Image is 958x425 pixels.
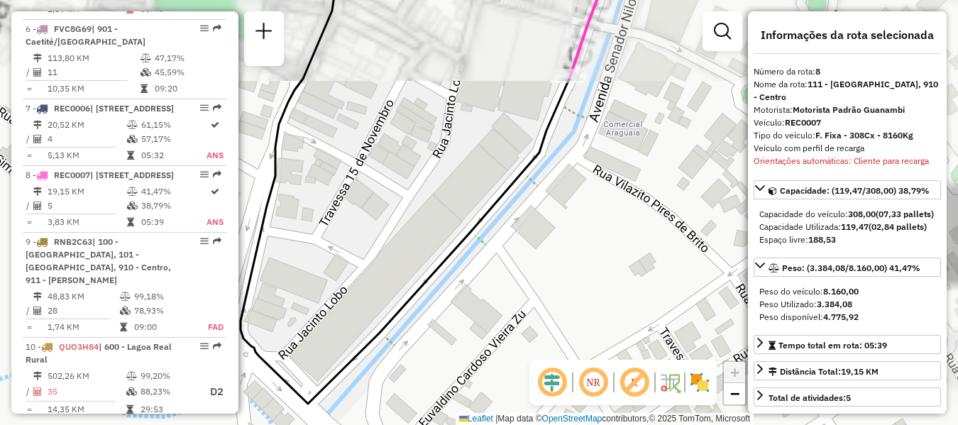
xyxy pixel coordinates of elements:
[33,292,42,301] i: Distância Total
[141,132,206,146] td: 57,17%
[754,180,941,199] a: Capacidade: (119,47/308,00) 38,79%
[26,236,171,285] span: | 100 - [GEOGRAPHIC_DATA], 101 - [GEOGRAPHIC_DATA], 910 - Centro, 911 - [PERSON_NAME]
[26,320,33,334] td: =
[213,24,221,33] em: Rota exportada
[759,208,935,221] div: Capacidade do veículo:
[140,402,197,416] td: 29:53
[26,304,33,318] td: /
[542,414,602,424] a: OpenStreetMap
[141,84,148,93] i: Tempo total em rota
[206,215,224,229] td: ANS
[617,365,651,399] span: Exibir rótulo
[841,221,869,232] strong: 119,47
[754,116,941,129] div: Veículo:
[250,17,278,49] a: Nova sessão e pesquisa
[26,132,33,146] td: /
[126,372,137,380] i: % de utilização do peso
[54,236,92,247] span: RNB2C63
[47,65,140,79] td: 11
[127,121,138,129] i: % de utilização do peso
[754,387,941,407] a: Total de atividades:5
[495,414,497,424] span: |
[141,184,206,199] td: 41,47%
[133,304,192,318] td: 78,93%
[759,221,935,233] div: Capacidade Utilizada:
[47,289,119,304] td: 48,83 KM
[127,218,134,226] i: Tempo total em rota
[200,170,209,179] em: Opções
[848,209,876,219] strong: 308,00
[780,185,930,196] span: Capacidade: (119,47/308,00) 38,79%
[759,233,935,246] div: Espaço livre:
[456,413,754,425] div: Map data © contributors,© 2025 TomTom, Microsoft
[33,372,42,380] i: Distância Total
[33,54,42,62] i: Distância Total
[754,361,941,380] a: Distância Total:19,15 KM
[213,104,221,112] em: Rota exportada
[33,187,42,196] i: Distância Total
[754,78,941,104] div: Nome da rota:
[54,103,90,114] span: REC0006
[754,335,941,354] a: Tempo total em rota: 05:39
[782,263,920,273] span: Peso: (3.384,08/8.160,00) 41,47%
[47,51,140,65] td: 113,80 KM
[759,311,935,324] div: Peso disponível:
[120,323,127,331] i: Tempo total em rota
[785,117,821,128] strong: REC0007
[47,383,126,401] td: 35
[26,23,145,47] span: | 901 - Caetité/[GEOGRAPHIC_DATA]
[846,392,851,403] strong: 5
[141,118,206,132] td: 61,15%
[26,23,145,47] span: 6 -
[47,148,126,162] td: 5,13 KM
[141,215,206,229] td: 05:39
[141,54,151,62] i: % de utilização do peso
[133,320,192,334] td: 09:00
[140,369,197,383] td: 99,20%
[808,234,836,245] strong: 188,53
[47,215,126,229] td: 3,83 KM
[211,187,219,196] i: Rota otimizada
[154,65,221,79] td: 45,59%
[200,24,209,33] em: Opções
[33,307,42,315] i: Total de Atividades
[754,202,941,252] div: Capacidade: (119,47/308,00) 38,79%
[126,387,137,396] i: % de utilização da cubagem
[26,148,33,162] td: =
[127,187,138,196] i: % de utilização do peso
[200,237,209,245] em: Opções
[730,363,739,381] span: +
[754,79,938,102] strong: 111 - [GEOGRAPHIC_DATA], 910 - Centro
[754,129,941,142] div: Tipo do veículo:
[730,385,739,402] span: −
[211,121,219,129] i: Rota otimizada
[754,28,941,42] h4: Informações da rota selecionada
[754,155,941,167] div: Orientações automáticas: Cliente para recarga
[754,280,941,329] div: Peso: (3.384,08/8.160,00) 41,47%
[141,148,206,162] td: 05:32
[754,142,941,155] div: Veículo com perfil de recarga
[127,135,138,143] i: % de utilização da cubagem
[59,341,99,352] span: QUO3H84
[26,65,33,79] td: /
[33,135,42,143] i: Total de Atividades
[769,365,879,378] div: Distância Total:
[535,365,569,399] span: Ocultar deslocamento
[141,199,206,213] td: 38,79%
[192,320,224,334] td: FAD
[54,170,90,180] span: REC0007
[213,170,221,179] em: Rota exportada
[120,292,131,301] i: % de utilização do peso
[154,51,221,65] td: 47,17%
[90,103,174,114] span: | [STREET_ADDRESS]
[724,383,745,404] a: Zoom out
[815,66,820,77] strong: 8
[200,342,209,351] em: Opções
[213,237,221,245] em: Rota exportada
[823,311,859,322] strong: 4.775,92
[459,414,493,424] a: Leaflet
[206,148,224,162] td: ANS
[778,340,887,351] span: Tempo total em rota: 05:39
[54,23,92,34] span: FVC8G69
[754,104,941,116] div: Motorista:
